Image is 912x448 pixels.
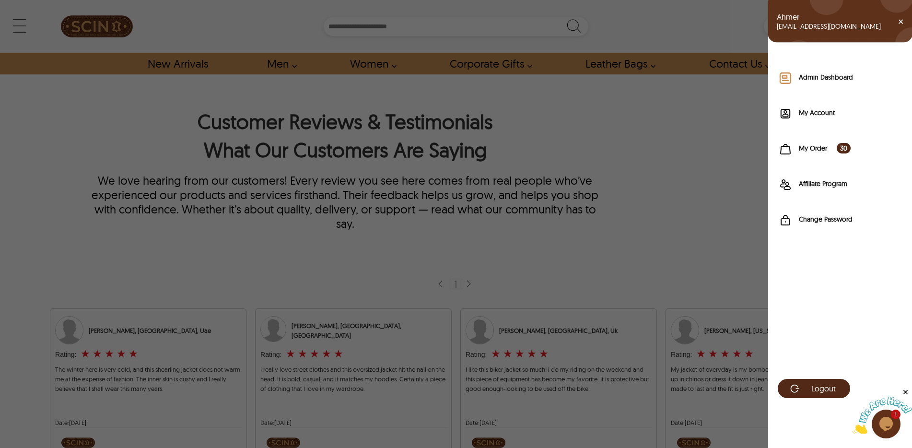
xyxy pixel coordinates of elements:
[778,72,902,84] a: Admin Dashboard
[799,72,902,82] label: Admin Dashboard
[778,379,850,398] a: Logout
[778,108,902,119] a: My Account
[799,108,902,118] label: My Account
[777,22,881,31] span: [EMAIL_ADDRESS][DOMAIN_NAME]
[799,179,902,189] label: Affiliate Program
[778,214,902,226] a: Change Password
[778,143,902,155] a: My Order
[837,143,851,153] span: 30
[799,214,902,224] label: Change Password
[778,179,902,190] a: Affiliate Program
[853,388,912,434] iframe: chat widget
[777,12,881,22] span: Ahmer
[799,143,902,153] label: My Order
[797,384,836,393] span: Logout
